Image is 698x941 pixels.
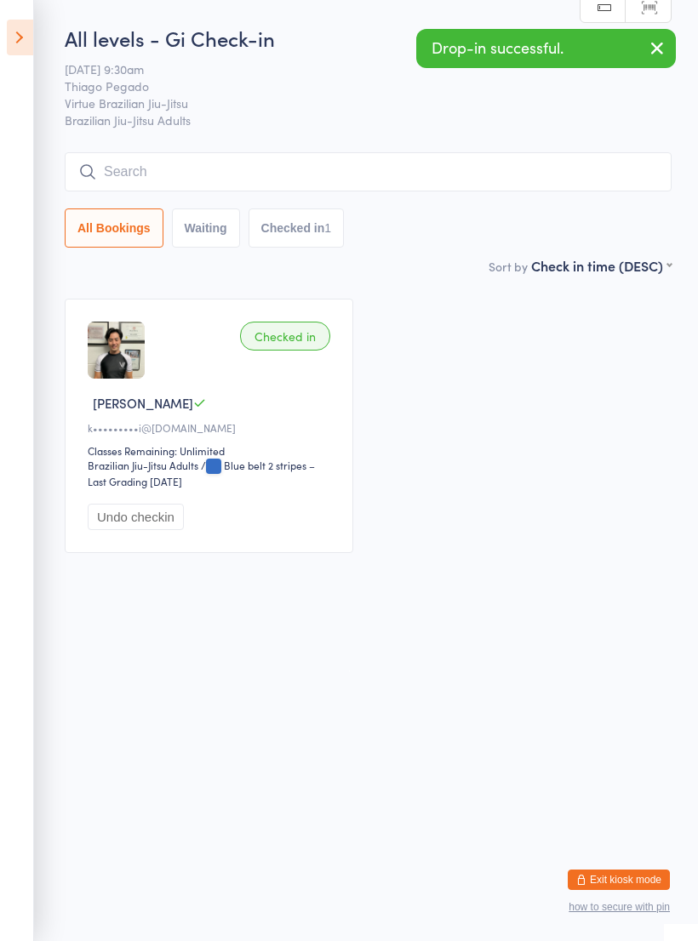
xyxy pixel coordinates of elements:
input: Search [65,152,672,191]
h2: All levels - Gi Check-in [65,24,672,52]
div: Drop-in successful. [416,29,676,68]
div: 1 [324,221,331,235]
div: Classes Remaining: Unlimited [88,443,335,458]
span: [DATE] 9:30am [65,60,645,77]
span: Brazilian Jiu-Jitsu Adults [65,111,672,128]
button: Exit kiosk mode [568,870,670,890]
button: how to secure with pin [569,901,670,913]
div: Checked in [240,322,330,351]
button: Undo checkin [88,504,184,530]
button: Checked in1 [249,208,345,248]
div: k•••••••••i@[DOMAIN_NAME] [88,420,335,435]
label: Sort by [489,258,528,275]
img: image1683100601.png [88,322,145,379]
span: Virtue Brazilian Jiu-Jitsu [65,94,645,111]
span: Thiago Pegado [65,77,645,94]
button: Waiting [172,208,240,248]
div: Brazilian Jiu-Jitsu Adults [88,458,198,472]
span: [PERSON_NAME] [93,394,193,412]
div: Check in time (DESC) [531,256,672,275]
button: All Bookings [65,208,163,248]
